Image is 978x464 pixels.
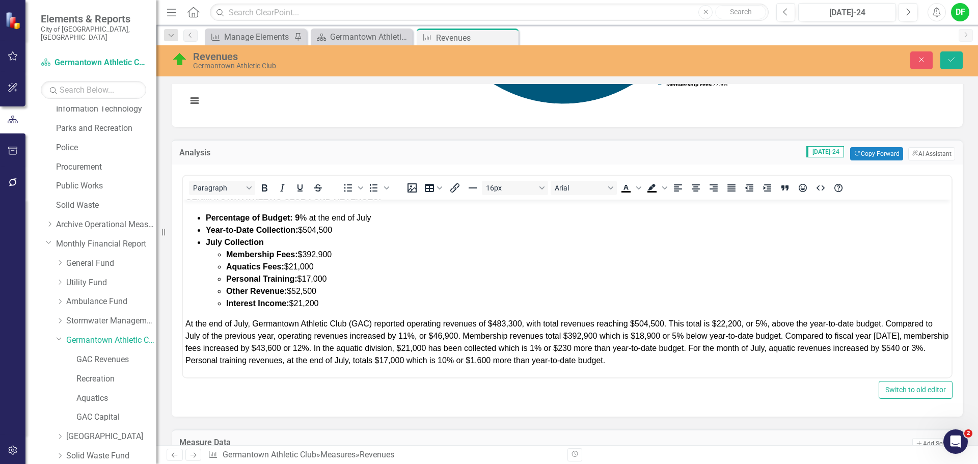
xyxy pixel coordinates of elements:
[41,25,146,42] small: City of [GEOGRAPHIC_DATA], [GEOGRAPHIC_DATA]
[446,181,464,195] button: Insert/edit link
[551,181,617,195] button: Font Arial
[193,51,615,62] div: Revenues
[850,147,903,160] button: Copy Forward
[66,277,156,289] a: Utility Fund
[76,393,156,404] a: Aquatics
[798,3,896,21] button: [DATE]-24
[66,315,156,327] a: Stormwater Management Fund
[41,81,146,99] input: Search Below...
[964,429,972,438] span: 2
[66,335,156,346] a: Germantown Athletic Club
[806,146,844,157] span: [DATE]-24
[207,31,291,43] a: Manage Elements
[56,123,156,134] a: Parks and Recreation
[403,181,421,195] button: Insert image
[66,450,156,462] a: Solid Waste Fund
[360,450,394,459] div: Revenues
[879,381,953,399] button: Switch to old editor
[41,13,146,25] span: Elements & Reports
[179,148,313,157] h3: Analysis
[482,181,548,195] button: Font size 16px
[223,450,316,459] a: Germantown Athletic Club
[56,180,156,192] a: Public Works
[76,354,156,366] a: GAC Revenues
[365,181,391,195] div: Numbered list
[179,438,602,447] h3: Measure Data
[951,3,969,21] button: DF
[274,181,291,195] button: Italic
[617,181,643,195] div: Text color Black
[643,181,669,195] div: Background color Black
[908,147,955,160] button: AI Assistant
[210,4,769,21] input: Search ClearPoint...
[5,11,23,29] img: ClearPoint Strategy
[56,103,156,115] a: Information Technology
[193,62,615,70] div: Germantown Athletic Club
[291,181,309,195] button: Underline
[758,181,776,195] button: Increase indent
[193,184,243,192] span: Paragraph
[705,181,722,195] button: Align right
[66,431,156,443] a: [GEOGRAPHIC_DATA]
[421,181,446,195] button: Table
[41,57,146,69] a: Germantown Athletic Club
[486,184,536,192] span: 16px
[830,181,847,195] button: Help
[256,181,273,195] button: Bold
[183,200,952,377] iframe: Rich Text Area
[666,80,713,88] tspan: Membership Fees:
[943,429,968,454] iframe: Intercom live chat
[802,7,892,19] div: [DATE]-24
[912,438,955,449] button: Add Series
[741,181,758,195] button: Decrease indent
[794,181,811,195] button: Emojis
[320,450,356,459] a: Measures
[66,296,156,308] a: Ambulance Fund
[313,31,410,43] a: Germantown Athletic Club
[189,181,255,195] button: Block Paragraph
[309,181,327,195] button: Strikethrough
[224,31,291,43] div: Manage Elements
[555,184,605,192] span: Arial
[56,142,156,154] a: Police
[436,32,516,44] div: Revenues
[687,181,704,195] button: Align center
[66,258,156,269] a: General Fund
[76,373,156,385] a: Recreation
[339,181,365,195] div: Bullet list
[669,181,687,195] button: Align left
[723,181,740,195] button: Justify
[776,181,794,195] button: Blockquote
[172,51,188,68] img: On Target
[666,80,727,88] text: 77.9%
[187,94,202,108] button: View chart menu, Chart
[730,8,752,16] span: Search
[76,412,156,423] a: GAC Capital
[56,161,156,173] a: Procurement
[330,31,410,43] div: Germantown Athletic Club
[715,5,766,19] button: Search
[56,238,156,250] a: Monthly Financial Report
[56,219,156,231] a: Archive Operational Measures
[56,200,156,211] a: Solid Waste
[812,181,829,195] button: HTML Editor
[208,449,559,461] div: » »
[464,181,481,195] button: Horizontal line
